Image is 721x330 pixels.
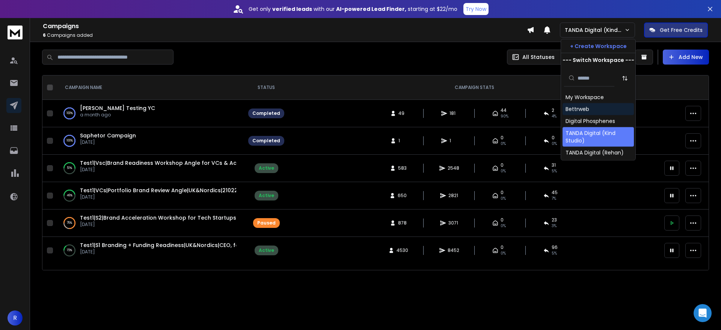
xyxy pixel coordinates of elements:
span: 650 [398,193,407,199]
div: Active [259,165,274,171]
p: [DATE] [80,167,236,173]
div: Bettrweb [566,105,589,113]
span: 44 [501,107,507,113]
p: 100 % [66,110,73,117]
p: 100 % [66,137,73,145]
p: 15 % [67,247,72,254]
span: 1 [398,138,406,144]
div: TANDA Digital (Rehan) [566,149,624,157]
span: 23 [552,217,557,223]
strong: verified leads [272,5,312,13]
p: [DATE] [80,249,236,255]
th: STATUS [244,75,289,100]
span: 5 % [552,250,557,256]
p: 51 % [67,164,72,172]
strong: AI-powered Lead Finder, [336,5,406,13]
p: [DATE] [80,194,236,200]
span: 2 [552,107,554,113]
a: [PERSON_NAME] Testing YC [80,104,155,112]
a: Saphetor Campaign [80,132,136,139]
div: Digital Phosphenes [566,118,615,125]
a: Test1|S1 Branding + Funding Readiness|UK&Nordics|CEO, founder|210225 [80,241,276,249]
td: 46%Test1|VCs|Portfolio Brand Review Angle|UK&Nordics|210225[DATE] [56,182,244,209]
span: 2821 [448,193,458,199]
button: R [8,310,23,325]
p: + Create Workspace [570,42,627,50]
span: 0 [501,162,504,168]
span: 45 [552,190,558,196]
td: 100%[PERSON_NAME] Testing YCa month ago [56,100,244,127]
div: Completed [252,138,280,144]
button: Get Free Credits [644,23,708,38]
td: 76%Test1|S2|Brand Acceleration Workshop for Tech Startups|[GEOGRAPHIC_DATA], [DEMOGRAPHIC_DATA]|C... [56,209,244,237]
div: Open Intercom Messenger [694,304,712,322]
span: 0% [501,141,506,147]
span: 3 % [552,223,557,229]
span: 96 [552,244,558,250]
span: 5 % [552,168,557,174]
span: 4530 [397,247,408,253]
p: Try Now [466,5,486,13]
button: Add New [663,50,709,65]
button: Try Now [463,3,489,15]
button: Sort by Sort A-Z [617,71,632,86]
td: 100%Saphetor Campaign[DATE] [56,127,244,155]
button: + Create Workspace [561,39,635,53]
p: TANDA Digital (Kind Studio) [565,26,624,34]
th: CAMPAIGN STATS [289,75,660,100]
div: My Workspace [566,93,604,101]
span: 583 [398,165,407,171]
div: TANDA Digital (Kind Studio) [566,130,631,145]
span: 0% [501,168,506,174]
p: 46 % [67,192,72,199]
p: [DATE] [80,139,136,145]
span: 49 [398,110,406,116]
span: 0 % [552,141,557,147]
td: 51%Test1|Vsc|Brand Readiness Workshop Angle for VCs & Accelerators|UK&nordics|210225[DATE] [56,155,244,182]
p: [DATE] [80,222,236,228]
span: 878 [398,220,407,226]
div: Active [259,247,274,253]
span: 1 [449,138,457,144]
p: Campaigns added [43,32,527,38]
span: 6 [43,32,46,38]
a: Test1|S2|Brand Acceleration Workshop for Tech Startups|[GEOGRAPHIC_DATA], [DEMOGRAPHIC_DATA]|CEO,... [80,214,422,222]
p: All Statuses [522,53,555,61]
span: 0% [501,223,506,229]
div: Active [259,193,274,199]
p: 76 % [67,219,72,227]
td: 15%Test1|S1 Branding + Funding Readiness|UK&Nordics|CEO, founder|210225[DATE] [56,237,244,264]
img: logo [8,26,23,39]
p: Get only with our starting at $22/mo [249,5,457,13]
div: Paused [257,220,276,226]
div: Completed [252,110,280,116]
span: 3071 [448,220,458,226]
p: a month ago [80,112,155,118]
span: 0% [501,250,506,256]
span: 0 [552,135,555,141]
a: Test1|Vsc|Brand Readiness Workshop Angle for VCs & Accelerators|UK&nordics|210225 [80,159,319,167]
p: --- Switch Workspace --- [563,56,634,64]
th: CAMPAIGN NAME [56,75,244,100]
p: Get Free Credits [660,26,703,34]
h1: Campaigns [43,22,527,31]
span: 8452 [448,247,459,253]
span: 90 % [501,113,508,119]
span: 0 [501,135,504,141]
span: 0% [501,196,506,202]
span: 0 [501,190,504,196]
a: Test1|VCs|Portfolio Brand Review Angle|UK&Nordics|210225 [80,187,241,194]
span: 2548 [448,165,459,171]
span: 31 [552,162,556,168]
span: 181 [449,110,457,116]
span: 0 [501,217,504,223]
span: 0 [501,244,504,250]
